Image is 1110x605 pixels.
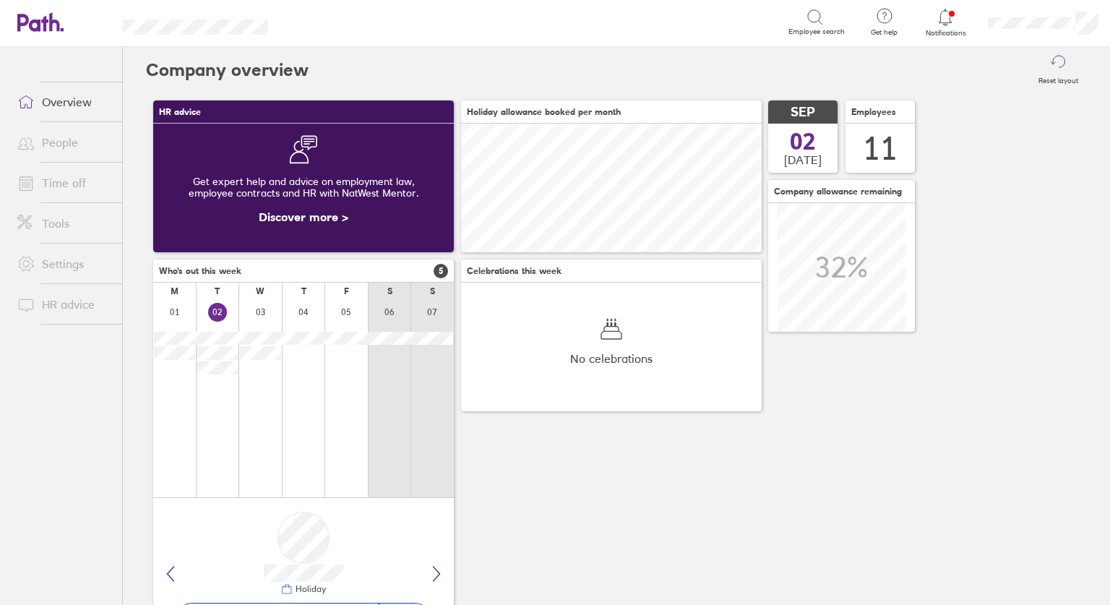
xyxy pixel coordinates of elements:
[784,153,822,166] span: [DATE]
[430,286,435,296] div: S
[159,266,241,276] span: Who's out this week
[6,249,122,278] a: Settings
[6,128,122,157] a: People
[922,29,969,38] span: Notifications
[791,105,815,120] span: SEP
[171,286,178,296] div: M
[467,107,621,117] span: Holiday allowance booked per month
[344,286,349,296] div: F
[570,352,653,365] span: No celebrations
[467,266,562,276] span: Celebrations this week
[1030,47,1087,93] button: Reset layout
[6,290,122,319] a: HR advice
[387,286,392,296] div: S
[307,15,344,28] div: Search
[301,286,306,296] div: T
[434,264,448,278] span: 5
[788,27,845,36] span: Employee search
[922,7,969,38] a: Notifications
[790,130,816,153] span: 02
[146,47,309,93] h2: Company overview
[774,186,902,197] span: Company allowance remaining
[256,286,264,296] div: W
[851,107,896,117] span: Employees
[215,286,220,296] div: T
[165,164,442,210] div: Get expert help and advice on employment law, employee contracts and HR with NatWest Mentor.
[6,168,122,197] a: Time off
[1030,72,1087,85] label: Reset layout
[6,87,122,116] a: Overview
[159,107,201,117] span: HR advice
[259,210,348,224] a: Discover more >
[863,130,898,167] div: 11
[861,28,908,37] span: Get help
[293,584,326,594] div: Holiday
[6,209,122,238] a: Tools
